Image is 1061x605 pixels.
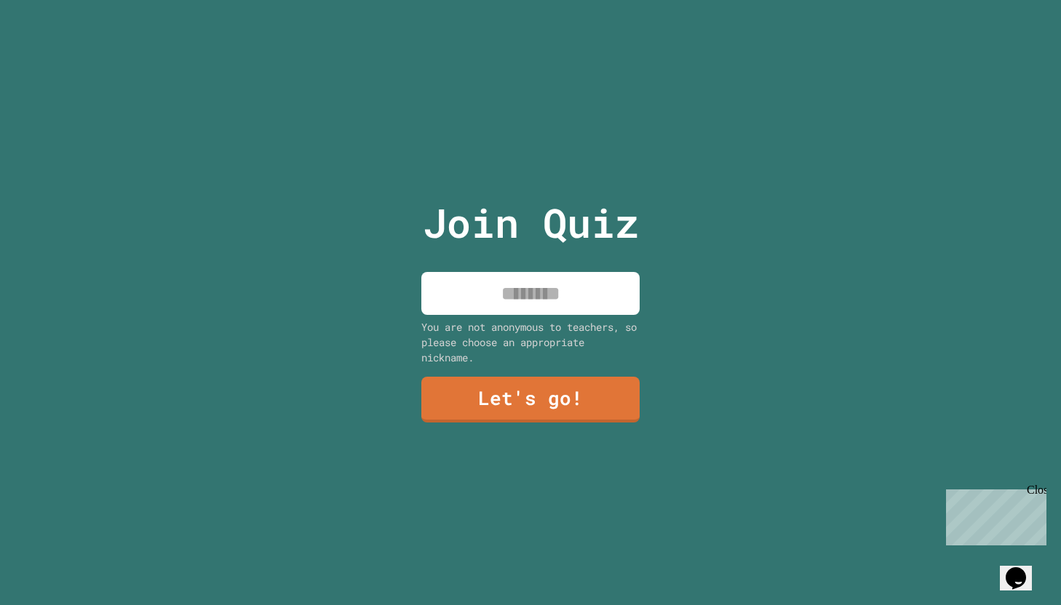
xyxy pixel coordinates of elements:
[421,377,640,422] a: Let's go!
[1000,547,1046,590] iframe: chat widget
[421,319,640,365] div: You are not anonymous to teachers, so please choose an appropriate nickname.
[940,484,1046,545] iframe: chat widget
[423,193,639,253] p: Join Quiz
[6,6,100,92] div: Chat with us now!Close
